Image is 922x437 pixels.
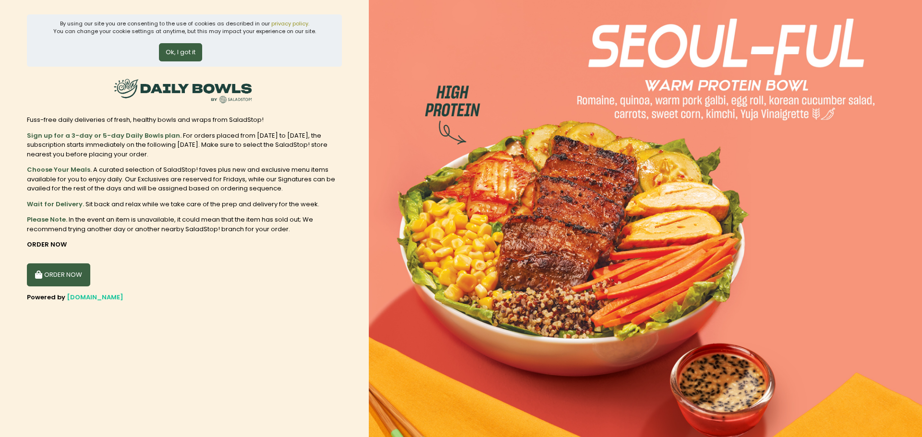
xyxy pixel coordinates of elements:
a: [DOMAIN_NAME] [67,293,123,302]
div: In the event an item is unavailable, it could mean that the item has sold out; We recommend tryin... [27,215,342,234]
b: Choose Your Meals. [27,165,92,174]
div: For orders placed from [DATE] to [DATE], the subscription starts immediately on the following [DA... [27,131,342,159]
a: privacy policy. [271,20,309,27]
div: ORDER NOW [27,240,342,249]
div: Powered by [27,293,342,302]
button: ORDER NOW [27,263,90,286]
div: A curated selection of SaladStop! faves plus new and exclusive menu items available for you to en... [27,165,342,193]
b: Wait for Delivery. [27,200,84,209]
b: Sign up for a 3-day or 5-day Daily Bowls plan. [27,131,182,140]
b: Please Note. [27,215,67,224]
div: Sit back and relax while we take care of the prep and delivery for the week. [27,200,342,209]
button: Ok, I got it [159,43,202,61]
div: Fuss-free daily deliveries of fresh, healthy bowls and wraps from SaladStop! [27,115,342,125]
div: By using our site you are consenting to the use of cookies as described in our You can change you... [53,20,316,35]
img: SaladStop! [111,73,255,109]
